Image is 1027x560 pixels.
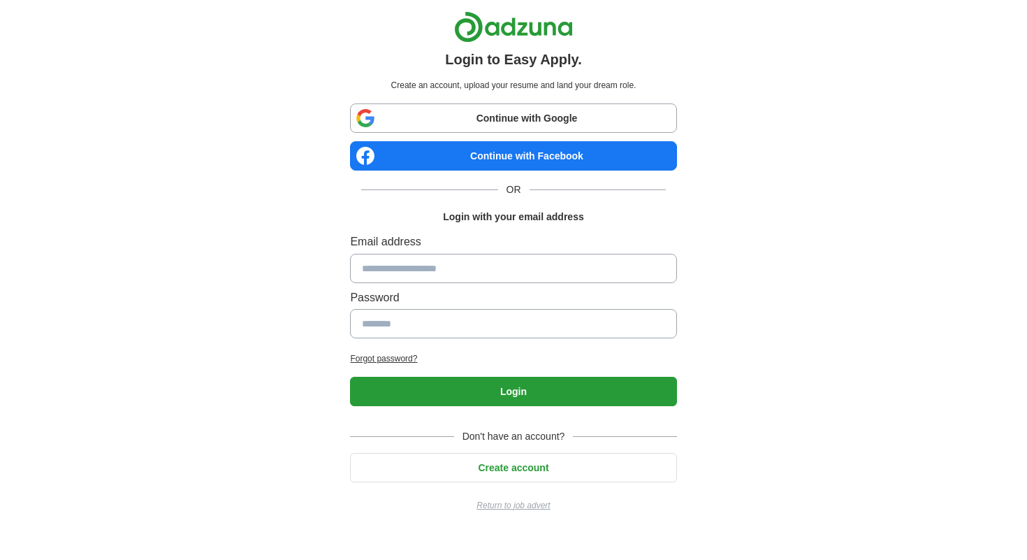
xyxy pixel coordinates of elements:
[350,377,676,406] button: Login
[350,289,676,307] label: Password
[498,182,530,197] span: OR
[454,429,574,444] span: Don't have an account?
[350,103,676,133] a: Continue with Google
[353,79,673,92] p: Create an account, upload your resume and land your dream role.
[445,48,582,71] h1: Login to Easy Apply.
[443,209,583,224] h1: Login with your email address
[350,233,676,251] label: Email address
[350,499,676,512] a: Return to job advert
[350,453,676,482] button: Create account
[454,11,573,43] img: Adzuna logo
[350,141,676,171] a: Continue with Facebook
[350,462,676,473] a: Create account
[350,352,676,366] a: Forgot password?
